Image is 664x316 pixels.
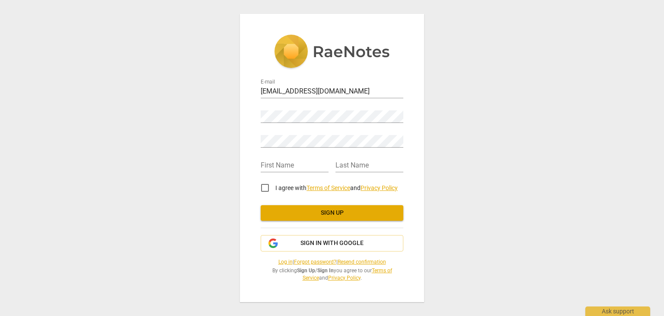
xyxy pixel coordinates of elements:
[328,275,361,281] a: Privacy Policy
[261,258,403,266] span: | |
[261,205,403,221] button: Sign up
[317,268,334,274] b: Sign In
[274,35,390,70] img: 5ac2273c67554f335776073100b6d88f.svg
[268,209,396,217] span: Sign up
[261,80,275,85] label: E-mail
[300,239,364,248] span: Sign in with Google
[297,268,315,274] b: Sign Up
[261,267,403,281] span: By clicking / you agree to our and .
[278,259,293,265] a: Log in
[275,184,398,191] span: I agree with and
[294,259,336,265] a: Forgot password?
[303,268,392,281] a: Terms of Service
[361,184,398,191] a: Privacy Policy
[306,184,350,191] a: Terms of Service
[338,259,386,265] a: Resend confirmation
[261,235,403,252] button: Sign in with Google
[585,306,650,316] div: Ask support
